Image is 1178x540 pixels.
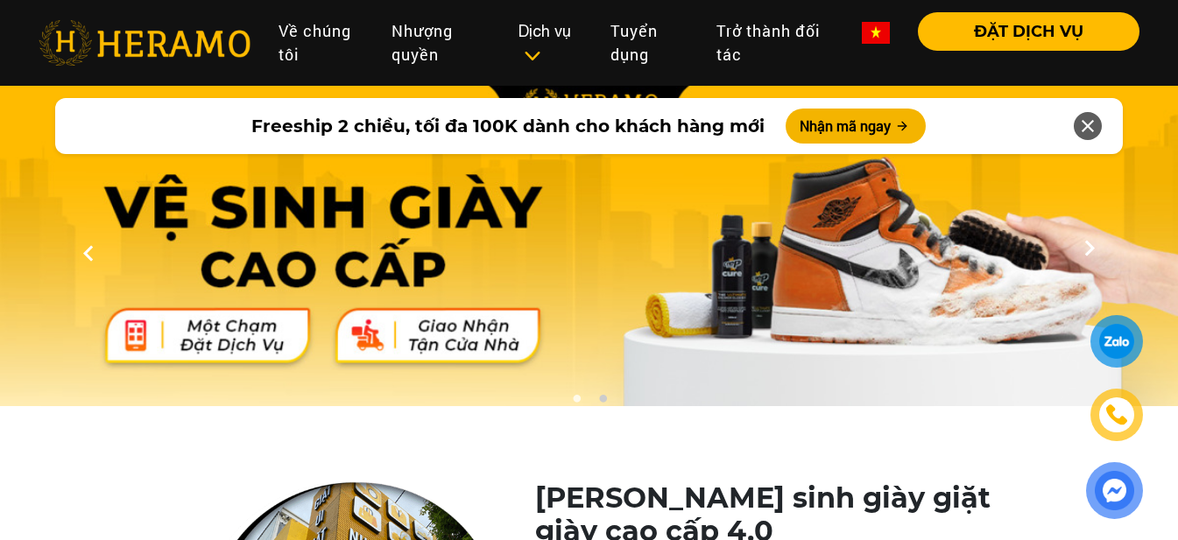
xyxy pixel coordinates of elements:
[862,22,890,44] img: vn-flag.png
[918,12,1139,51] button: ĐẶT DỊCH VỤ
[594,394,611,411] button: 2
[568,394,585,411] button: 1
[377,12,504,74] a: Nhượng quyền
[518,19,583,67] div: Dịch vụ
[1106,404,1127,425] img: phone-icon
[1093,391,1140,438] a: phone-icon
[786,109,926,144] button: Nhận mã ngay
[251,113,765,139] span: Freeship 2 chiều, tối đa 100K dành cho khách hàng mới
[596,12,702,74] a: Tuyển dụng
[523,47,541,65] img: subToggleIcon
[904,24,1139,39] a: ĐẶT DỊCH VỤ
[702,12,848,74] a: Trở thành đối tác
[265,12,377,74] a: Về chúng tôi
[39,20,250,66] img: heramo-logo.png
